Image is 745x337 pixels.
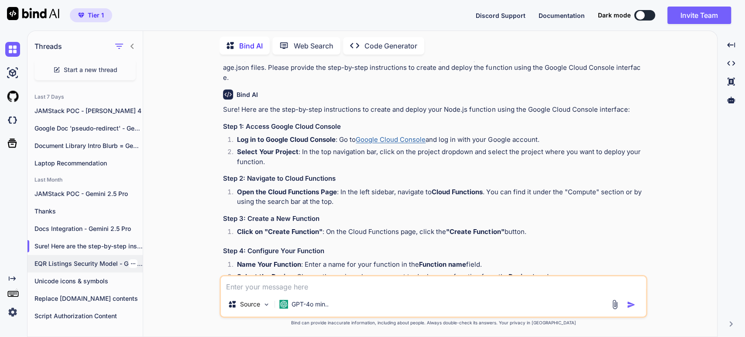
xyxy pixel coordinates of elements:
span: Tier 1 [88,11,104,20]
img: darkCloudIdeIcon [5,113,20,127]
span: Start a new thread [64,65,117,74]
h1: Threads [34,41,62,52]
strong: "Create Function" [446,227,504,236]
img: premium [78,13,84,18]
strong: Region [508,272,530,281]
p: Code Generator [364,41,417,51]
strong: Select Your Project [237,148,299,156]
strong: Function name [419,260,466,268]
li: : Choose the region where you want to deploy your function from the dropdown. [230,272,645,284]
p: Laptop Recommendation [34,159,143,168]
img: attachment [610,299,620,309]
img: GPT-4o mini [279,300,288,309]
img: settings [5,305,20,320]
span: Dark mode [598,11,631,20]
strong: Click on "Create Function" [237,227,323,236]
strong: Log in to Google Cloud Console [237,135,336,144]
p: Sure! Here are the step-by-step instructions to... [34,242,143,251]
h3: Step 4: Configure Your Function [223,246,645,256]
strong: Name Your Function [237,260,301,268]
h3: Step 1: Access Google Cloud Console [223,122,645,132]
li: : In the top navigation bar, click on the project dropdown and select the project where you want ... [230,147,645,167]
a: Google Cloud Console [356,135,426,144]
p: Google Doc 'pseudo-redirect' - Gemini 2.5 Pro [34,124,143,133]
img: Bind AI [7,7,59,20]
strong: Select the Region [237,272,293,281]
p: Docs Integration - Gemini 2.5 Pro [34,224,143,233]
img: githubLight [5,89,20,104]
p: Thank you. But I would prefer to create and deploy the function through the Google Cloud Console.... [223,53,645,83]
p: Replace [DOMAIN_NAME] contents [34,294,143,303]
li: : On the Cloud Functions page, click the button. [230,227,645,239]
img: ai-studio [5,65,20,80]
button: Discord Support [476,11,525,20]
h3: Step 2: Navigate to Cloud Functions [223,174,645,184]
p: Script Authorization Content [34,312,143,320]
img: chat [5,42,20,57]
h6: Bind AI [237,90,258,99]
img: Pick Models [263,301,270,308]
p: GPT-4o min.. [292,300,329,309]
p: EQR Listings Security Model - Gemini [34,259,143,268]
p: Bind AI [239,41,263,51]
p: JAMStack POC - [PERSON_NAME] 4 [34,107,143,115]
p: Source [240,300,260,309]
h2: Last Month [27,176,143,183]
strong: Open the Cloud Functions Page [237,188,337,196]
button: Documentation [539,11,585,20]
p: JAMStack POC - Gemini 2.5 Pro [34,189,143,198]
p: Bind can provide inaccurate information, including about people. Always double-check its answers.... [220,320,647,326]
p: Web Search [294,41,333,51]
p: Sure! Here are the step-by-step instructions to create and deploy your Node.js function using the... [223,105,645,115]
h2: Last 7 Days [27,93,143,100]
p: Thanks [34,207,143,216]
li: : In the left sidebar, navigate to . You can find it under the "Compute" section or by using the ... [230,187,645,207]
span: Documentation [539,12,585,19]
span: Discord Support [476,12,525,19]
li: : Go to and log in with your Google account. [230,135,645,147]
strong: Cloud Functions [432,188,483,196]
p: Document Library Intro Blurb = Gemini 2.5 Pro [34,141,143,150]
img: icon [627,300,635,309]
p: Unicode icons & symbols [34,277,143,285]
button: premiumTier 1 [70,8,112,22]
h3: Step 3: Create a New Function [223,214,645,224]
li: : Enter a name for your function in the field. [230,260,645,272]
button: Invite Team [667,7,731,24]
